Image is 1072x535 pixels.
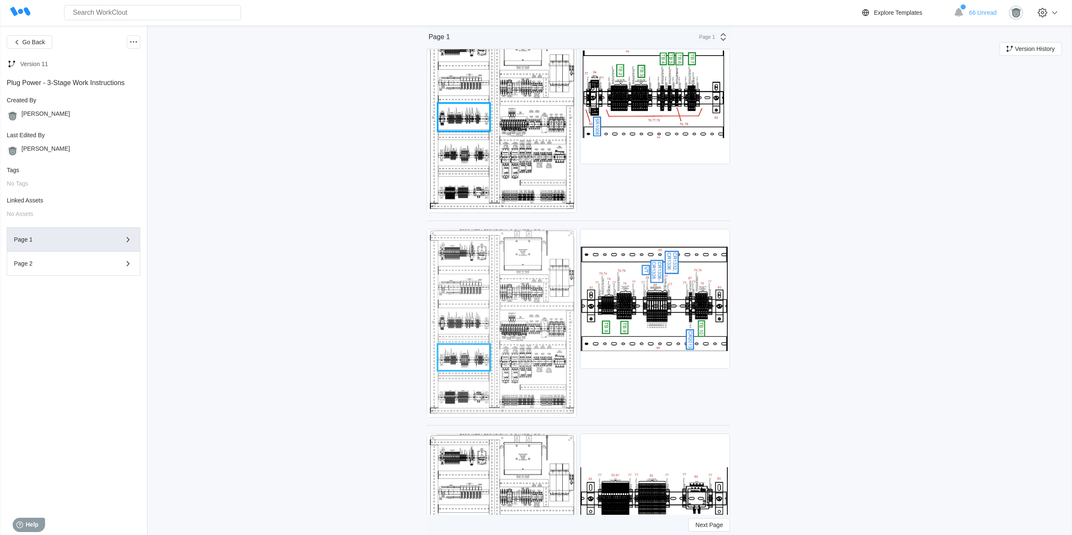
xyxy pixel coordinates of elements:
[7,35,52,49] button: Go Back
[428,33,450,41] div: Page 1
[7,132,140,138] div: Last Edited By
[695,522,723,528] span: Next Page
[7,180,140,187] div: No Tags
[7,145,18,157] img: gorilla.png
[14,261,109,266] div: Page 2
[7,227,140,252] button: Page 1
[580,229,730,368] img: Screenshot2025-08-05111915.jpg
[1000,42,1062,56] button: Version History
[861,8,949,18] a: Explore Templates
[7,79,140,87] div: Plug Power - 3-Stage Work Instructions
[7,252,140,276] button: Page 2
[21,145,70,157] div: [PERSON_NAME]
[694,34,715,40] div: Page 1
[580,25,730,164] img: Screenshot2025-08-05111716.jpg
[7,197,140,204] div: Linked Assets
[64,5,241,20] input: Search WorkClout
[969,9,997,16] span: 66 Unread
[874,9,922,16] div: Explore Templates
[1015,46,1055,52] span: Version History
[7,210,140,217] div: No Assets
[14,237,109,242] div: Page 1
[427,25,576,213] img: Screenshot2025-08-01151849.jpg
[21,110,70,122] div: [PERSON_NAME]
[1009,5,1023,20] img: gorilla.png
[7,110,18,122] img: gorilla.png
[7,97,140,104] div: Created By
[688,518,730,532] button: Next Page
[7,167,140,173] div: Tags
[427,229,576,417] img: Screenshot2025-08-01151849.jpg
[20,61,48,67] div: Version 11
[22,39,45,45] span: Go Back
